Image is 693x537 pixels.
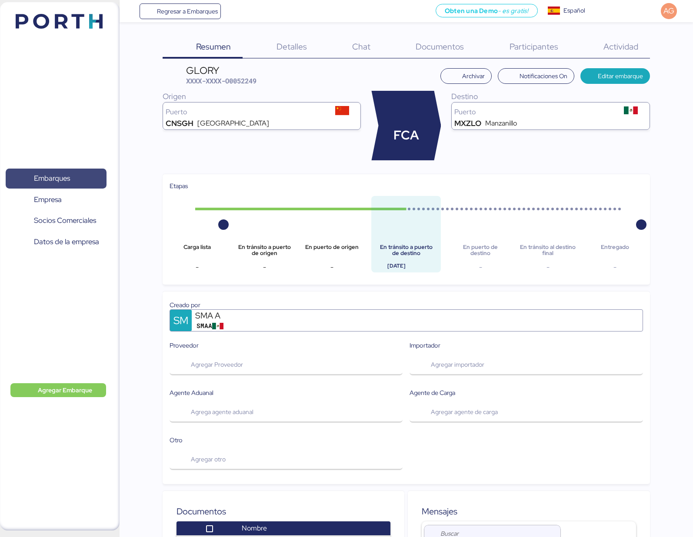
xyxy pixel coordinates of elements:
div: Entregado [587,244,643,257]
span: Agregar Proveedor [191,359,243,370]
span: Embarques [34,172,70,185]
div: Manzanillo [485,120,517,127]
div: - [453,262,508,272]
span: Agregar agente de carga [431,407,498,417]
a: Datos de la empresa [6,232,107,252]
span: SM [173,313,188,328]
button: Agregar Embarque [10,383,106,397]
div: [GEOGRAPHIC_DATA] [197,120,269,127]
span: Detalles [277,41,307,52]
div: En puerto de origen [304,244,360,257]
span: Documentos [416,41,464,52]
span: Agrega agente aduanal [191,407,253,417]
button: Editar embarque [580,68,650,84]
div: Puerto [166,109,326,116]
span: Resumen [196,41,231,52]
div: Carga lista [170,244,225,257]
span: AG [663,5,674,17]
span: FCA [393,126,419,145]
span: Archivar [462,71,485,81]
button: Archivar [440,68,492,84]
div: - [304,262,360,272]
button: Notificaciones On [498,68,574,84]
div: En puerto de destino [453,244,508,257]
div: - [587,262,643,272]
div: CNSGH [166,120,193,127]
div: [DATE] [378,262,414,270]
div: Origen [163,91,361,102]
button: Agrega agente aduanal [170,401,403,423]
button: Menu [125,4,140,19]
span: Datos de la empresa [34,235,99,248]
div: - [520,262,576,272]
span: Empresa [34,193,62,206]
span: Socios Comerciales [34,214,96,227]
div: Creado por [170,300,643,310]
div: Mensajes [422,505,636,518]
span: Agregar Embarque [38,385,92,395]
span: Agregar importador [431,359,484,370]
a: Regresar a Embarques [140,3,221,19]
a: Empresa [6,190,107,210]
span: Agregar otro [191,454,226,464]
div: GLORY [186,66,257,75]
span: Notificaciones On [520,71,567,81]
div: En tránsito a puerto de origen [237,244,293,257]
button: Agregar importador [410,354,643,375]
button: Agregar otro [170,448,403,470]
div: MXZLO [454,120,481,127]
button: Agregar agente de carga [410,401,643,423]
div: Documentos [177,505,391,518]
span: Actividad [603,41,638,52]
div: En tránsito al destino final [520,244,576,257]
a: Embarques [6,169,107,189]
span: Participantes [510,41,558,52]
a: Socios Comerciales [6,211,107,231]
span: XXXX-XXXX-O0052249 [186,76,257,85]
div: Puerto [454,109,615,116]
div: Destino [451,91,650,102]
div: SMA A [195,310,300,322]
div: - [237,262,293,272]
div: Etapas [170,181,643,191]
span: Chat [352,41,370,52]
div: En tránsito a puerto de destino [378,244,434,257]
button: Agregar Proveedor [170,354,403,375]
span: Regresar a Embarques [157,6,218,17]
div: Español [563,6,585,15]
span: Nombre [242,524,267,533]
span: Editar embarque [598,71,643,81]
div: - [170,262,225,272]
